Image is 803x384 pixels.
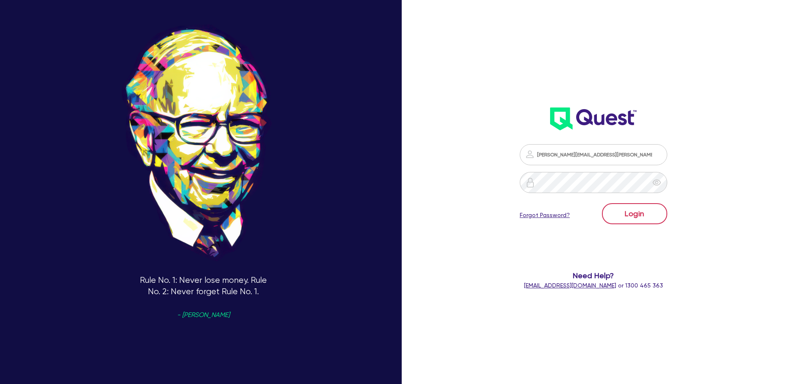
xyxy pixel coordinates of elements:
[520,144,667,165] input: Email address
[524,282,616,289] a: [EMAIL_ADDRESS][DOMAIN_NAME]
[525,149,535,159] img: icon-password
[520,211,570,220] a: Forgot Password?
[177,312,230,318] span: - [PERSON_NAME]
[550,107,636,130] img: wH2k97JdezQIQAAAABJRU5ErkJggg==
[524,282,663,289] span: or 1300 465 363
[653,178,661,187] span: eye
[486,270,701,281] span: Need Help?
[525,177,535,188] img: icon-password
[602,203,667,224] button: Login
